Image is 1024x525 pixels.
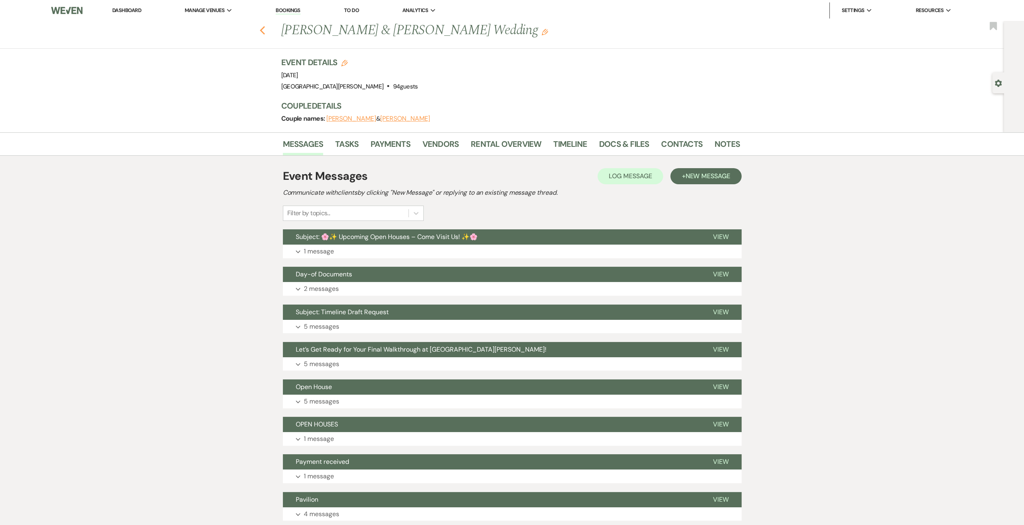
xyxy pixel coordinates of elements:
[304,396,339,407] p: 5 messages
[304,321,339,332] p: 5 messages
[283,417,700,432] button: OPEN HOUSES
[304,246,334,257] p: 1 message
[283,492,700,507] button: Pavilion
[296,495,318,504] span: Pavilion
[700,379,742,395] button: View
[700,267,742,282] button: View
[304,509,339,519] p: 4 messages
[296,383,332,391] span: Open House
[283,342,700,357] button: Let’s Get Ready for Your Final Walkthrough at [GEOGRAPHIC_DATA][PERSON_NAME]!
[185,6,225,14] span: Manage Venues
[283,229,700,245] button: Subject: 🌸✨ Upcoming Open Houses – Come Visit Us! ✨🌸
[542,28,548,35] button: Edit
[287,208,330,218] div: Filter by topics...
[995,79,1002,86] button: Open lead details
[283,454,700,469] button: Payment received
[598,168,663,184] button: Log Message
[281,21,642,40] h1: [PERSON_NAME] & [PERSON_NAME] Wedding
[281,71,298,79] span: [DATE]
[283,469,742,483] button: 1 message
[713,270,729,278] span: View
[713,457,729,466] span: View
[283,267,700,282] button: Day-of Documents
[296,420,338,428] span: OPEN HOUSES
[422,138,459,155] a: Vendors
[283,357,742,371] button: 5 messages
[304,284,339,294] p: 2 messages
[335,138,359,155] a: Tasks
[283,379,700,395] button: Open House
[700,342,742,357] button: View
[304,471,334,482] p: 1 message
[715,138,740,155] a: Notes
[842,6,865,14] span: Settings
[304,359,339,369] p: 5 messages
[553,138,587,155] a: Timeline
[283,305,700,320] button: Subject: Timeline Draft Request
[371,138,410,155] a: Payments
[700,417,742,432] button: View
[713,308,729,316] span: View
[283,507,742,521] button: 4 messages
[599,138,649,155] a: Docs & Files
[471,138,541,155] a: Rental Overview
[661,138,703,155] a: Contacts
[296,308,389,316] span: Subject: Timeline Draft Request
[112,7,141,14] a: Dashboard
[283,320,742,334] button: 5 messages
[283,395,742,408] button: 5 messages
[713,495,729,504] span: View
[296,457,349,466] span: Payment received
[685,172,730,180] span: New Message
[713,345,729,354] span: View
[51,2,82,19] img: Weven Logo
[296,345,546,354] span: Let’s Get Ready for Your Final Walkthrough at [GEOGRAPHIC_DATA][PERSON_NAME]!
[283,245,742,258] button: 1 message
[700,229,742,245] button: View
[283,188,742,198] h2: Communicate with clients by clicking "New Message" or replying to an existing message thread.
[915,6,943,14] span: Resources
[713,420,729,428] span: View
[326,115,430,123] span: &
[344,7,359,14] a: To Do
[713,233,729,241] span: View
[281,114,326,123] span: Couple names:
[283,168,368,185] h1: Event Messages
[304,434,334,444] p: 1 message
[296,270,352,278] span: Day-of Documents
[393,82,418,91] span: 94 guests
[713,383,729,391] span: View
[326,115,376,122] button: [PERSON_NAME]
[281,82,384,91] span: [GEOGRAPHIC_DATA][PERSON_NAME]
[281,100,732,111] h3: Couple Details
[700,492,742,507] button: View
[609,172,652,180] span: Log Message
[276,7,301,14] a: Bookings
[700,454,742,469] button: View
[380,115,430,122] button: [PERSON_NAME]
[281,57,418,68] h3: Event Details
[670,168,741,184] button: +New Message
[296,233,478,241] span: Subject: 🌸✨ Upcoming Open Houses – Come Visit Us! ✨🌸
[283,138,323,155] a: Messages
[283,432,742,446] button: 1 message
[700,305,742,320] button: View
[283,282,742,296] button: 2 messages
[402,6,428,14] span: Analytics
